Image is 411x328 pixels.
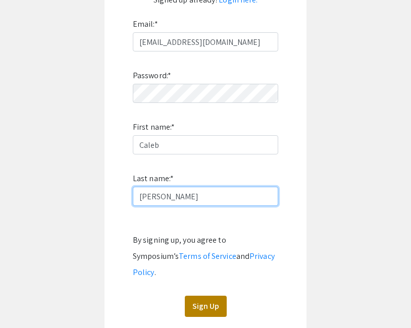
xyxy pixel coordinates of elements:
a: Privacy Policy [133,251,275,278]
label: Last name: [133,171,174,187]
a: Terms of Service [179,251,236,261]
label: First name: [133,119,175,135]
label: Password: [133,68,171,84]
div: By signing up, you agree to Symposium’s and . [133,232,278,281]
button: Sign Up [185,296,227,317]
iframe: Chat [8,283,43,320]
label: Email: [133,16,158,32]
